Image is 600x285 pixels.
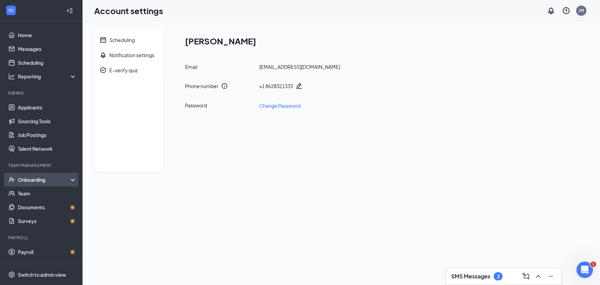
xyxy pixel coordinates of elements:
[18,142,77,156] a: Talent Network
[8,162,75,168] div: Team Management
[185,35,340,47] h1: [PERSON_NAME]
[18,200,77,214] a: DocumentsCrown
[18,128,77,142] a: Job Postings
[109,67,138,74] div: E-verify quiz
[18,101,77,114] a: Applicants
[18,214,77,228] a: SurveysCrown
[18,271,66,278] div: Switch to admin view
[577,262,593,278] iframe: Intercom live chat
[8,73,15,80] svg: Analysis
[259,102,301,109] a: Change Password
[8,90,75,96] div: Hiring
[534,272,543,281] svg: ChevronUp
[259,63,340,70] div: [EMAIL_ADDRESS][DOMAIN_NAME]
[94,5,163,17] h1: Account settings
[521,271,532,282] button: ComposeMessage
[221,83,228,89] svg: Info
[562,7,570,15] svg: QuestionInfo
[18,56,77,70] a: Scheduling
[185,102,254,109] div: Password
[497,274,500,279] div: 3
[259,83,293,89] div: + 1 8628321333
[109,52,154,59] div: Notification settings
[18,187,77,200] a: Team
[109,36,135,43] div: Scheduling
[94,47,163,63] a: BellNotification settings
[451,273,490,280] h3: SMS Messages
[547,272,555,281] svg: Minimize
[66,7,73,14] svg: Collapse
[8,176,15,183] svg: UserCheck
[185,83,218,89] div: Phone number
[8,235,75,241] div: Payroll
[185,63,254,70] div: Email
[8,271,15,278] svg: Settings
[18,245,77,259] a: PayrollCrown
[100,67,107,74] svg: CheckmarkCircle
[579,8,584,13] div: JM
[296,83,303,89] svg: Pencil
[18,42,77,56] a: Messages
[545,271,556,282] button: Minimize
[100,52,107,59] svg: Bell
[547,7,555,15] svg: Notifications
[18,73,77,80] div: Reporting
[94,63,163,78] a: CheckmarkCircleE-verify quiz
[522,272,530,281] svg: ComposeMessage
[18,28,77,42] a: Home
[18,176,71,183] div: Onboarding
[533,271,544,282] button: ChevronUp
[94,32,163,47] a: CalendarScheduling
[18,114,77,128] a: Sourcing Tools
[591,262,596,267] span: 1
[8,7,14,14] svg: WorkstreamLogo
[100,36,107,43] svg: Calendar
